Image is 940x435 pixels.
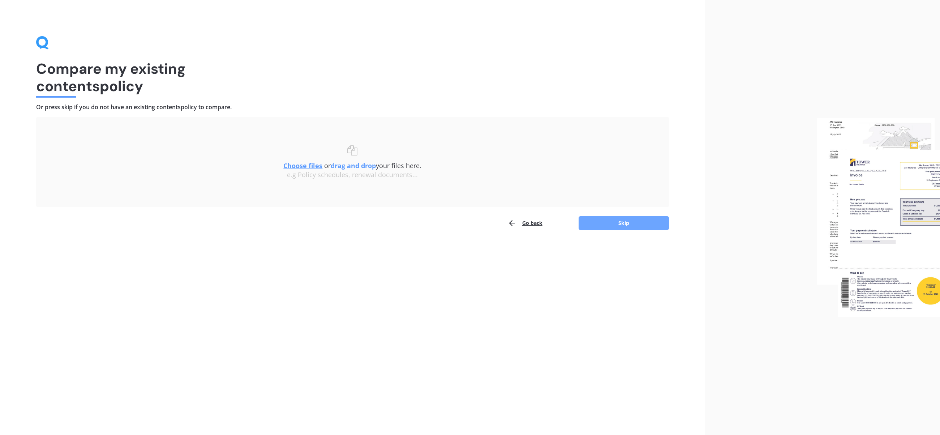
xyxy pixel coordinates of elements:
[331,161,376,170] b: drag and drop
[817,118,940,317] img: files.webp
[283,161,421,170] span: or your files here.
[579,216,669,230] button: Skip
[51,171,654,179] div: e.g Policy schedules, renewal documents...
[508,216,542,230] button: Go back
[36,60,669,95] h1: Compare my existing contents policy
[283,161,322,170] u: Choose files
[36,103,669,111] h4: Or press skip if you do not have an existing contents policy to compare.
